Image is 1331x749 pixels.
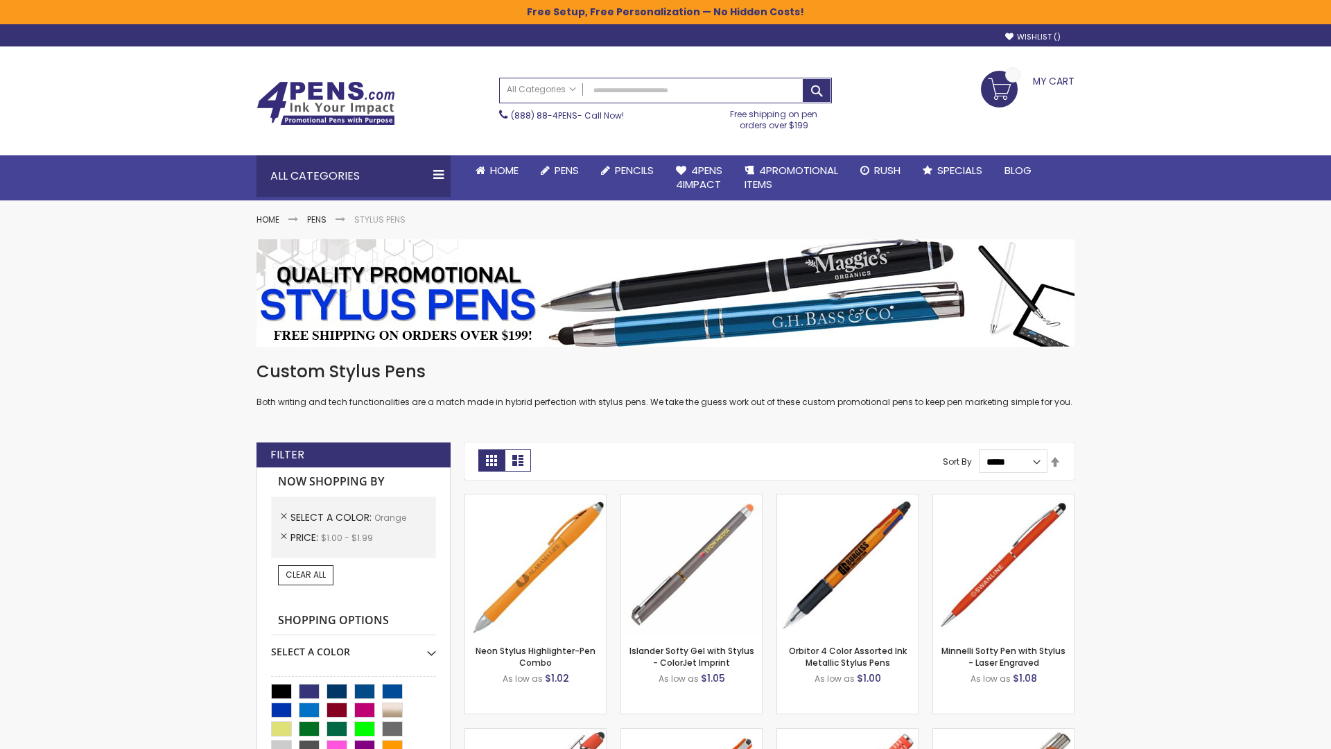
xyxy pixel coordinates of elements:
[286,569,326,580] span: Clear All
[271,635,436,659] div: Select A Color
[256,214,279,225] a: Home
[789,645,907,668] a: Orbitor 4 Color Assorted Ink Metallic Stylus Pens
[256,155,451,197] div: All Categories
[815,673,855,685] span: As low as
[933,494,1074,635] img: Minnelli Softy Pen with Stylus - Laser Engraved-Orange
[621,494,762,635] img: Islander Softy Gel with Stylus - ColorJet Imprint-Orange
[278,565,333,585] a: Clear All
[354,214,406,225] strong: Stylus Pens
[271,606,436,636] strong: Shopping Options
[374,512,406,524] span: Orange
[621,728,762,740] a: Avendale Velvet Touch Stylus Gel Pen-Orange
[307,214,327,225] a: Pens
[621,494,762,506] a: Islander Softy Gel with Stylus - ColorJet Imprint-Orange
[676,163,722,191] span: 4Pens 4impact
[874,163,901,178] span: Rush
[665,155,733,200] a: 4Pens4impact
[857,671,881,685] span: $1.00
[615,163,654,178] span: Pencils
[530,155,590,186] a: Pens
[943,456,972,467] label: Sort By
[321,532,373,544] span: $1.00 - $1.99
[271,467,436,497] strong: Now Shopping by
[659,673,699,685] span: As low as
[1004,163,1032,178] span: Blog
[256,361,1075,408] div: Both writing and tech functionalities are a match made in hybrid perfection with stylus pens. We ...
[933,494,1074,506] a: Minnelli Softy Pen with Stylus - Laser Engraved-Orange
[590,155,665,186] a: Pencils
[476,645,595,668] a: Neon Stylus Highlighter-Pen Combo
[465,494,606,506] a: Neon Stylus Highlighter-Pen Combo-Orange
[465,728,606,740] a: 4P-MS8B-Orange
[545,671,569,685] span: $1.02
[716,103,833,131] div: Free shipping on pen orders over $199
[478,449,505,472] strong: Grid
[555,163,579,178] span: Pens
[745,163,838,191] span: 4PROMOTIONAL ITEMS
[993,155,1043,186] a: Blog
[290,510,374,524] span: Select A Color
[777,728,918,740] a: Marin Softy Pen with Stylus - Laser Engraved-Orange
[912,155,993,186] a: Specials
[1013,671,1037,685] span: $1.08
[270,447,304,463] strong: Filter
[971,673,1011,685] span: As low as
[511,110,624,121] span: - Call Now!
[701,671,725,685] span: $1.05
[490,163,519,178] span: Home
[511,110,577,121] a: (888) 88-4PENS
[500,78,583,101] a: All Categories
[849,155,912,186] a: Rush
[937,163,982,178] span: Specials
[290,531,321,544] span: Price
[941,645,1065,668] a: Minnelli Softy Pen with Stylus - Laser Engraved
[933,728,1074,740] a: Tres-Chic Softy Brights with Stylus Pen - Laser-Orange
[465,494,606,635] img: Neon Stylus Highlighter-Pen Combo-Orange
[629,645,754,668] a: Islander Softy Gel with Stylus - ColorJet Imprint
[464,155,530,186] a: Home
[777,494,918,506] a: Orbitor 4 Color Assorted Ink Metallic Stylus Pens-Orange
[256,239,1075,347] img: Stylus Pens
[1005,32,1061,42] a: Wishlist
[507,84,576,95] span: All Categories
[777,494,918,635] img: Orbitor 4 Color Assorted Ink Metallic Stylus Pens-Orange
[733,155,849,200] a: 4PROMOTIONALITEMS
[256,81,395,126] img: 4Pens Custom Pens and Promotional Products
[256,361,1075,383] h1: Custom Stylus Pens
[503,673,543,685] span: As low as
